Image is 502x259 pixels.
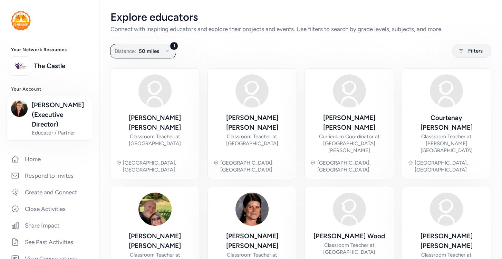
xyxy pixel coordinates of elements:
[408,133,486,154] div: Classroom Teacher at [PERSON_NAME][GEOGRAPHIC_DATA]
[235,74,269,108] img: Avatar
[115,47,136,55] span: Distance:
[333,193,366,226] img: Avatar
[468,47,483,55] span: Filters
[6,201,94,216] a: Close Activities
[32,100,88,129] span: [PERSON_NAME] (Executive Director)
[11,47,88,53] h3: Your Network Resources
[170,42,178,50] div: 1
[110,11,491,24] div: Explore educators
[11,86,88,92] h3: Your Account
[220,159,291,173] div: [GEOGRAPHIC_DATA], [GEOGRAPHIC_DATA]
[430,193,463,226] img: Avatar
[408,113,486,132] div: Courtenay [PERSON_NAME]
[139,47,159,55] span: 50 miles
[6,151,94,167] a: Home
[313,231,385,241] div: [PERSON_NAME] Wood
[213,113,291,132] div: [PERSON_NAME] [PERSON_NAME]
[116,133,194,147] div: Classroom Teacher at [GEOGRAPHIC_DATA]
[116,113,194,132] div: [PERSON_NAME] [PERSON_NAME]
[235,193,269,226] img: Avatar
[6,185,94,200] a: Create and Connect
[6,234,94,250] a: See Past Activities
[7,96,92,141] button: [PERSON_NAME] (Executive Director)Educator / Partner
[333,74,366,108] img: Avatar
[310,113,388,132] div: [PERSON_NAME] [PERSON_NAME]
[32,129,88,136] span: Educator / Partner
[138,193,172,226] img: Avatar
[407,231,486,251] div: [PERSON_NAME] [PERSON_NAME]
[34,61,88,71] a: The Castle
[13,58,28,74] img: logo
[213,231,291,251] div: [PERSON_NAME] [PERSON_NAME]
[116,231,194,251] div: [PERSON_NAME] [PERSON_NAME]
[310,242,388,256] div: Classroom Teacher at [GEOGRAPHIC_DATA]
[430,74,463,108] img: Avatar
[310,133,388,154] div: Curriculum Coordinator at [GEOGRAPHIC_DATA][PERSON_NAME]
[415,159,486,173] div: [GEOGRAPHIC_DATA], [GEOGRAPHIC_DATA]
[138,74,172,108] img: Avatar
[6,218,94,233] a: Share Impact
[213,133,291,147] div: Classroom Teacher at [GEOGRAPHIC_DATA]
[11,11,31,30] img: logo
[110,44,176,58] button: 1Distance:50 miles
[317,159,388,173] div: [GEOGRAPHIC_DATA], [GEOGRAPHIC_DATA]
[123,159,194,173] div: [GEOGRAPHIC_DATA], [GEOGRAPHIC_DATA]
[110,25,491,33] div: Connect with inspiring educators and explore their projects and events. Use filters to search by ...
[6,168,94,183] a: Respond to Invites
